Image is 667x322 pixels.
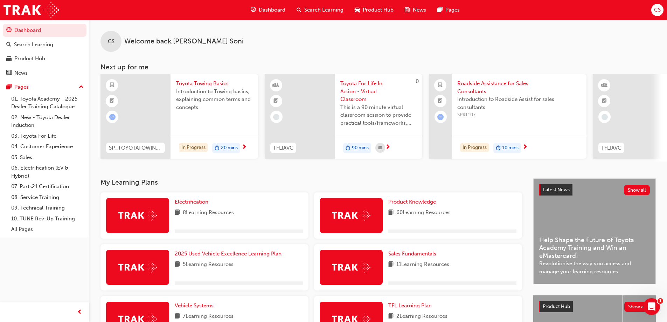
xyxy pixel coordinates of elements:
[658,298,663,304] span: 1
[624,302,651,312] button: Show all
[175,198,211,206] a: Electrification
[601,144,621,152] span: TFLIAVC
[175,199,208,205] span: Electrification
[251,6,256,14] span: guage-icon
[405,6,410,14] span: news-icon
[6,27,12,34] span: guage-icon
[175,302,214,309] span: Vehicle Systems
[6,84,12,90] span: pages-icon
[445,6,460,14] span: Pages
[297,6,301,14] span: search-icon
[388,260,394,269] span: book-icon
[385,144,390,151] span: next-icon
[118,210,157,221] img: Trak
[3,81,86,94] button: Pages
[175,260,180,269] span: book-icon
[388,198,439,206] a: Product Knowledge
[118,262,157,273] img: Trak
[6,70,12,76] span: news-icon
[502,144,519,152] span: 10 mins
[460,143,489,152] div: In Progress
[265,74,422,159] a: 0TFLIAVCToyota For Life In Action - Virtual ClassroomThis is a 90 minute virtual classroom sessio...
[273,144,293,152] span: TFLIAVC
[533,178,656,284] a: Latest NewsShow allHelp Shape the Future of Toyota Academy Training and Win an eMastercard!Revolu...
[543,187,570,193] span: Latest News
[522,144,528,151] span: next-icon
[8,163,86,181] a: 06. Electrification (EV & Hybrid)
[429,74,586,159] a: Roadside Assistance for Sales ConsultantsIntroduction to Roadside Assist for sales consultantsSPK...
[108,37,114,46] span: CS
[457,95,581,111] span: Introduction to Roadside Assist for sales consultants
[378,144,382,152] span: calendar-icon
[14,41,53,49] div: Search Learning
[8,213,86,224] a: 10. TUNE Rev-Up Training
[109,144,162,152] span: SP_TOYOTATOWING_0424
[176,80,252,88] span: Toyota Towing Basics
[388,208,394,217] span: book-icon
[388,250,439,258] a: Sales Fundamentals
[643,298,660,315] iframe: Intercom live chat
[363,6,394,14] span: Product Hub
[304,6,343,14] span: Search Learning
[175,251,282,257] span: 2025 Used Vehicle Excellence Learning Plan
[457,111,581,119] span: SPK1107
[4,2,59,18] a: Trak
[14,69,28,77] div: News
[77,308,82,317] span: prev-icon
[416,78,419,84] span: 0
[346,144,350,153] span: duration-icon
[110,97,114,106] span: booktick-icon
[438,81,443,90] span: laptop-icon
[543,303,570,309] span: Product Hub
[432,3,465,17] a: pages-iconPages
[396,260,449,269] span: 11 Learning Resources
[6,56,12,62] span: car-icon
[651,4,663,16] button: CS
[332,262,370,273] img: Trak
[8,181,86,192] a: 07. Parts21 Certification
[539,260,650,275] span: Revolutionise the way you access and manage your learning resources.
[602,97,607,106] span: booktick-icon
[176,88,252,111] span: Introduction to Towing basics, explaining common terms and concepts.
[6,42,11,48] span: search-icon
[413,6,426,14] span: News
[602,114,608,120] span: learningRecordVerb_NONE-icon
[183,208,234,217] span: 8 Learning Resources
[245,3,291,17] a: guage-iconDashboard
[355,6,360,14] span: car-icon
[259,6,285,14] span: Dashboard
[79,83,84,92] span: up-icon
[8,131,86,142] a: 03. Toyota For Life
[291,3,349,17] a: search-iconSearch Learning
[3,24,86,37] a: Dashboard
[496,144,501,153] span: duration-icon
[215,144,220,153] span: duration-icon
[396,208,451,217] span: 60 Learning Resources
[3,38,86,51] a: Search Learning
[273,114,279,120] span: learningRecordVerb_NONE-icon
[273,97,278,106] span: booktick-icon
[89,63,667,71] h3: Next up for me
[8,152,86,163] a: 05. Sales
[388,302,435,310] a: TFL Learning Plan
[3,22,86,81] button: DashboardSearch LearningProduct HubNews
[332,210,370,221] img: Trak
[437,114,444,120] span: learningRecordVerb_ATTEMPT-icon
[14,55,45,63] div: Product Hub
[349,3,399,17] a: car-iconProduct Hub
[175,302,216,310] a: Vehicle Systems
[388,302,432,309] span: TFL Learning Plan
[242,144,247,151] span: next-icon
[438,97,443,106] span: booktick-icon
[8,94,86,112] a: 01. Toyota Academy - 2025 Dealer Training Catalogue
[437,6,443,14] span: pages-icon
[183,260,234,269] span: 5 Learning Resources
[3,52,86,65] a: Product Hub
[14,83,29,91] div: Pages
[175,250,284,258] a: 2025 Used Vehicle Excellence Learning Plan
[654,6,661,14] span: CS
[388,251,436,257] span: Sales Fundamentals
[109,114,116,120] span: learningRecordVerb_ATTEMPT-icon
[388,312,394,321] span: book-icon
